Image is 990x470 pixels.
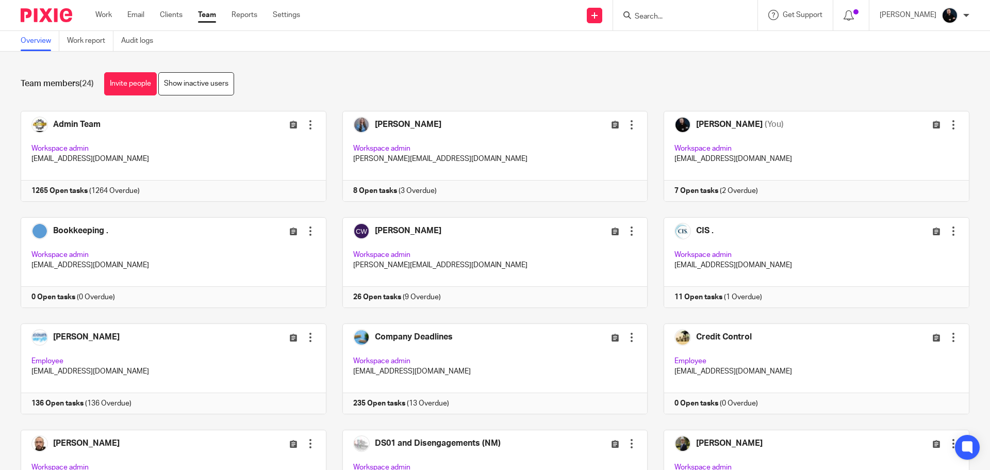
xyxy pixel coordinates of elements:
[79,79,94,88] span: (24)
[783,11,822,19] span: Get Support
[273,10,300,20] a: Settings
[232,10,257,20] a: Reports
[158,72,234,95] a: Show inactive users
[95,10,112,20] a: Work
[21,31,59,51] a: Overview
[634,12,727,22] input: Search
[121,31,161,51] a: Audit logs
[67,31,113,51] a: Work report
[21,8,72,22] img: Pixie
[21,78,94,89] h1: Team members
[198,10,216,20] a: Team
[880,10,936,20] p: [PERSON_NAME]
[104,72,157,95] a: Invite people
[942,7,958,24] img: Headshots%20accounting4everything_Poppy%20Jakes%20Photography-2203.jpg
[160,10,183,20] a: Clients
[127,10,144,20] a: Email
